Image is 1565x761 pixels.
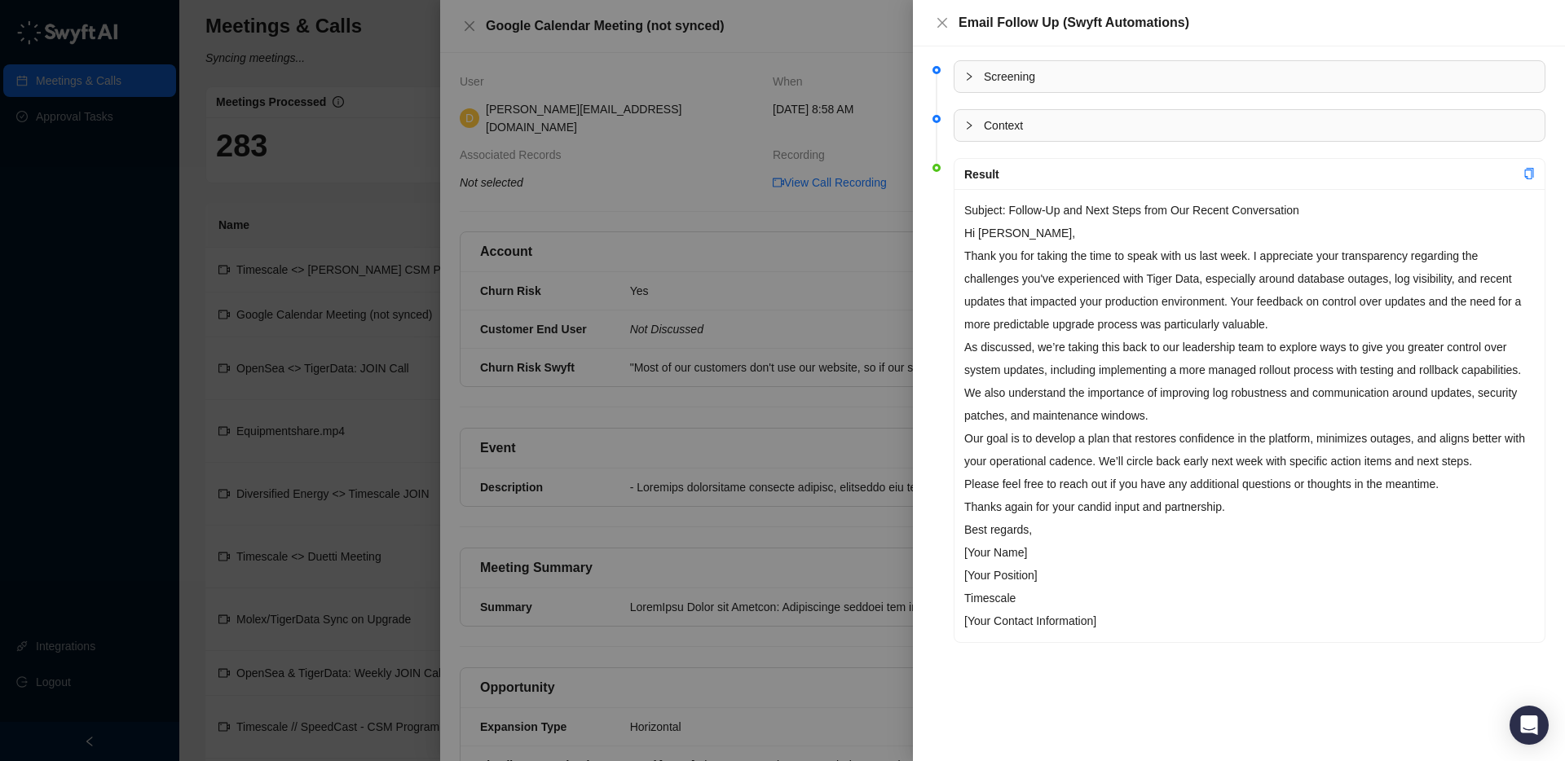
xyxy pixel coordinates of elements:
[964,222,1535,244] p: Hi [PERSON_NAME],
[954,110,1545,141] div: Context
[964,495,1535,518] p: Thanks again for your candid input and partnership.
[964,473,1535,495] p: Please feel free to reach out if you have any additional questions or thoughts in the meantime.
[954,61,1545,92] div: Screening
[959,13,1545,33] div: Email Follow Up (Swyft Automations)
[984,117,1535,134] span: Context
[1510,706,1549,745] div: Open Intercom Messenger
[984,68,1535,86] span: Screening
[964,165,1523,183] div: Result
[964,199,1535,222] p: Subject: Follow-Up and Next Steps from Our Recent Conversation
[964,518,1535,632] p: Best regards, [Your Name] [Your Position] Timescale [Your Contact Information]
[964,244,1535,336] p: Thank you for taking the time to speak with us last week. I appreciate your transparency regardin...
[964,72,974,81] span: collapsed
[936,16,949,29] span: close
[964,336,1535,427] p: As discussed, we’re taking this back to our leadership team to explore ways to give you greater c...
[1523,168,1535,179] span: copy
[964,121,974,130] span: collapsed
[932,13,952,33] button: Close
[964,427,1535,473] p: Our goal is to develop a plan that restores confidence in the platform, minimizes outages, and al...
